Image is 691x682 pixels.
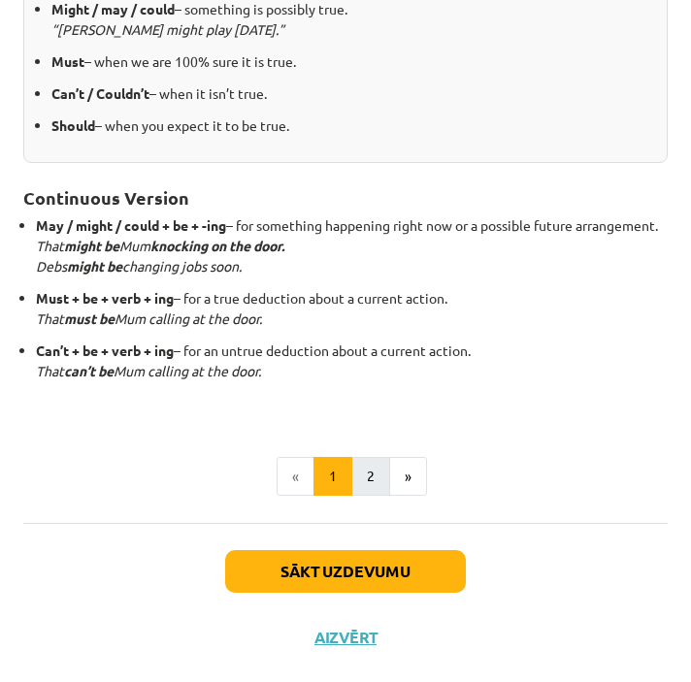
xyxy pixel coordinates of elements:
strong: knocking on the door. [150,237,284,254]
p: – for something happening right now or a possible future arrangement. [36,215,668,276]
strong: Can’t / Couldn’t [51,84,149,102]
strong: Can’t + be + verb + ing [36,341,174,359]
button: Sākt uzdevumu [225,550,466,593]
em: “[PERSON_NAME] might play [DATE].” [51,20,284,38]
strong: must be [64,309,115,327]
em: Debs changing jobs soon. [36,257,242,275]
button: 1 [313,457,352,496]
strong: might be [67,257,122,275]
button: 2 [351,457,390,496]
strong: Must [51,52,84,70]
strong: Continuous Version [23,186,189,209]
button: » [389,457,427,496]
strong: can’t be [64,362,114,379]
button: Aizvērt [309,628,382,647]
em: That Mum [36,237,284,254]
nav: Page navigation example [23,457,668,496]
p: – when we are 100% sure it is true. [51,51,652,72]
p: – for an untrue deduction about a current action. [36,341,668,381]
strong: May / might / could + be + -ing [36,216,226,234]
strong: Must + be + verb + ing [36,289,174,307]
p: – when you expect it to be true. [51,115,652,136]
em: That Mum calling at the door. [36,309,262,327]
strong: might be [64,237,119,254]
p: – when it isn’t true. [51,83,652,104]
strong: Should [51,116,95,134]
p: – for a true deduction about a current action. [36,288,668,329]
em: That Mum calling at the door. [36,362,261,379]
